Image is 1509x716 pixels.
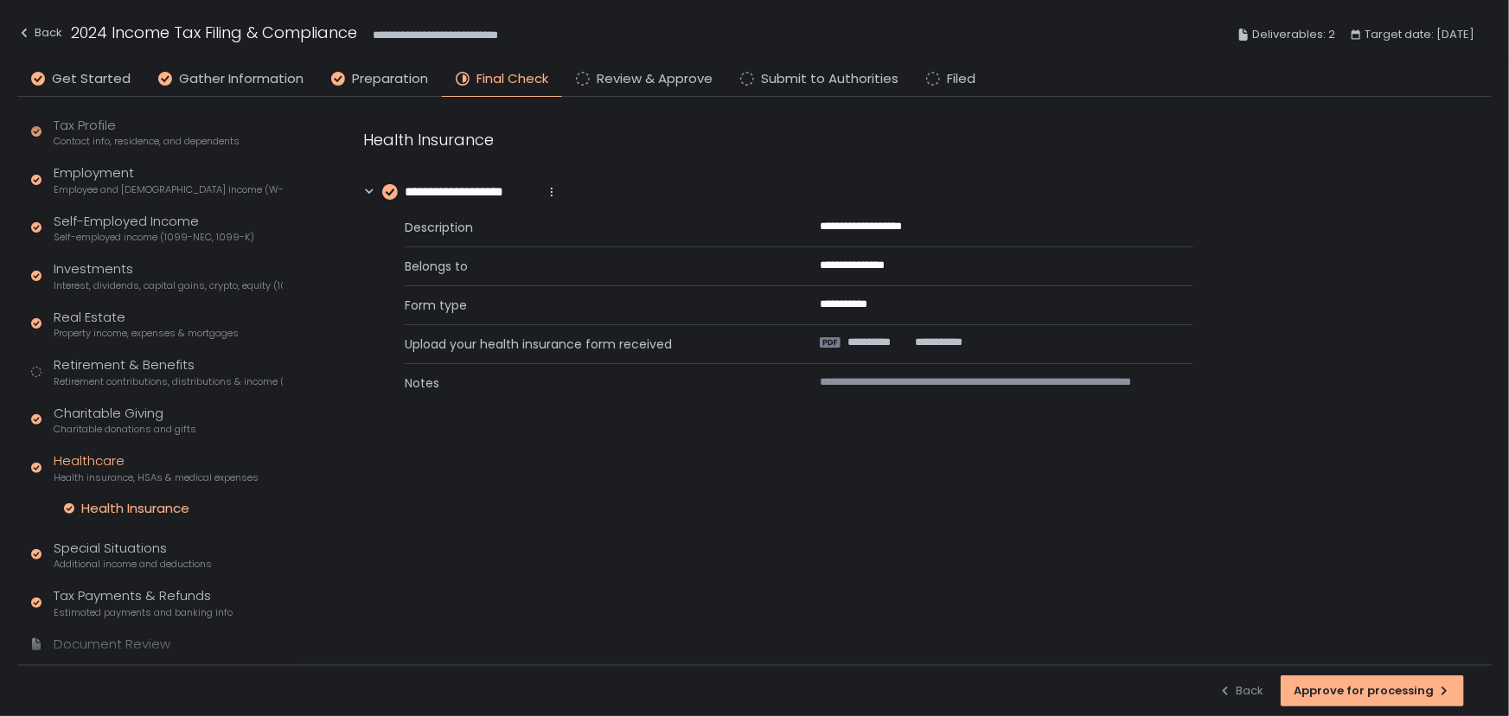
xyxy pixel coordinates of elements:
span: Retirement contributions, distributions & income (1099-R, 5498) [54,375,283,388]
button: Back [1218,675,1263,706]
span: Contact info, residence, and dependents [54,135,240,148]
div: Healthcare [54,451,259,484]
span: Notes [405,374,778,406]
span: Preparation [352,69,428,89]
span: Charitable donations and gifts [54,423,196,436]
div: Self-Employed Income [54,212,254,245]
span: Submit to Authorities [761,69,898,89]
span: Upload your health insurance form received [405,336,778,353]
div: Investments [54,259,283,292]
span: Final Check [476,69,548,89]
div: Employment [54,163,283,196]
span: Property income, expenses & mortgages [54,327,239,340]
div: Special Situations [54,539,212,572]
span: Review & Approve [597,69,713,89]
div: Health Insurance [81,500,189,517]
div: Back [17,22,62,43]
span: Gather Information [179,69,304,89]
h1: 2024 Income Tax Filing & Compliance [71,21,357,44]
div: Tax Profile [54,116,240,149]
span: Self-employed income (1099-NEC, 1099-K) [54,231,254,244]
span: Interest, dividends, capital gains, crypto, equity (1099s, K-1s) [54,279,283,292]
span: Target date: [DATE] [1365,24,1474,45]
span: Health insurance, HSAs & medical expenses [54,471,259,484]
div: Back [1218,683,1263,699]
span: Employee and [DEMOGRAPHIC_DATA] income (W-2s) [54,183,283,196]
div: Document Review [54,635,170,655]
div: Charitable Giving [54,404,196,437]
div: Approve for processing [1294,683,1451,699]
div: Health Insurance [363,128,1193,151]
span: Description [405,219,778,236]
span: Form type [405,297,778,314]
div: Real Estate [54,308,239,341]
span: Estimated payments and banking info [54,606,233,619]
div: Tax Payments & Refunds [54,586,233,619]
button: Approve for processing [1281,675,1464,706]
span: Get Started [52,69,131,89]
span: Belongs to [405,258,778,275]
div: Retirement & Benefits [54,355,283,388]
button: Back [17,21,62,49]
span: Filed [947,69,975,89]
span: Additional income and deductions [54,558,212,571]
span: Deliverables: 2 [1252,24,1335,45]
